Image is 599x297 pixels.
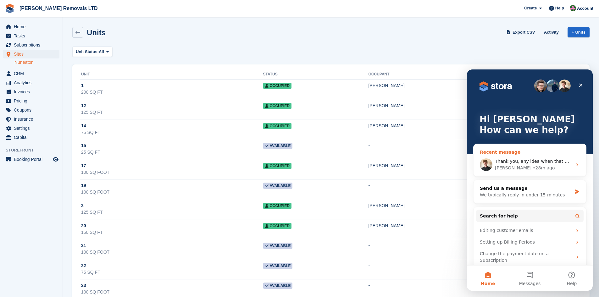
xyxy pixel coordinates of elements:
[81,169,263,176] div: 100 SQ FOOT
[81,102,86,109] span: 12
[3,69,59,78] a: menu
[368,102,535,109] div: [PERSON_NAME]
[263,223,291,229] span: Occupied
[263,163,291,169] span: Occupied
[368,239,535,259] td: -
[14,31,52,40] span: Tasks
[263,283,293,289] span: Available
[76,49,99,55] span: Unit Status:
[368,179,535,199] td: -
[14,155,52,164] span: Booking Portal
[81,129,263,136] div: 75 SQ FT
[263,183,293,189] span: Available
[368,259,535,279] td: -
[3,87,59,96] a: menu
[263,123,291,129] span: Occupied
[3,78,59,87] a: menu
[513,29,535,36] span: Export CSV
[72,47,112,57] button: Unit Status: All
[81,242,86,249] span: 21
[14,124,52,133] span: Settings
[263,143,293,149] span: Available
[81,223,86,229] span: 20
[87,28,106,37] h2: Units
[3,22,59,31] a: menu
[14,115,52,124] span: Insurance
[368,162,535,169] div: [PERSON_NAME]
[81,123,86,129] span: 14
[14,41,52,49] span: Subscriptions
[6,147,63,153] span: Storefront
[81,249,263,256] div: 100 SQ FOOT
[80,69,263,80] th: Unit
[368,223,535,229] div: [PERSON_NAME]
[14,78,52,87] span: Analytics
[577,5,593,12] span: Account
[81,289,263,295] div: 100 SQ FOOT
[14,87,52,96] span: Invoices
[3,155,59,164] a: menu
[568,27,590,37] a: + Units
[3,106,59,114] a: menu
[3,133,59,142] a: menu
[3,41,59,49] a: menu
[14,69,52,78] span: CRM
[263,243,293,249] span: Available
[263,69,369,80] th: Status
[81,209,263,216] div: 125 SQ FT
[3,115,59,124] a: menu
[81,182,86,189] span: 19
[368,82,535,89] div: [PERSON_NAME]
[81,189,263,195] div: 100 SQ FOOT
[368,202,535,209] div: [PERSON_NAME]
[81,162,86,169] span: 17
[3,50,59,58] a: menu
[14,96,52,105] span: Pricing
[14,133,52,142] span: Capital
[368,139,535,159] td: -
[263,103,291,109] span: Occupied
[555,5,564,11] span: Help
[3,124,59,133] a: menu
[263,263,293,269] span: Available
[99,49,104,55] span: All
[368,123,535,129] div: [PERSON_NAME]
[3,31,59,40] a: menu
[368,69,535,80] th: Occupant
[81,149,263,156] div: 25 SQ FT
[17,3,100,14] a: [PERSON_NAME] Removals LTD
[524,5,537,11] span: Create
[81,82,84,89] span: 1
[263,203,291,209] span: Occupied
[81,269,263,276] div: 75 SQ FT
[81,282,86,289] span: 23
[81,229,263,236] div: 150 SQ FT
[505,27,538,37] a: Export CSV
